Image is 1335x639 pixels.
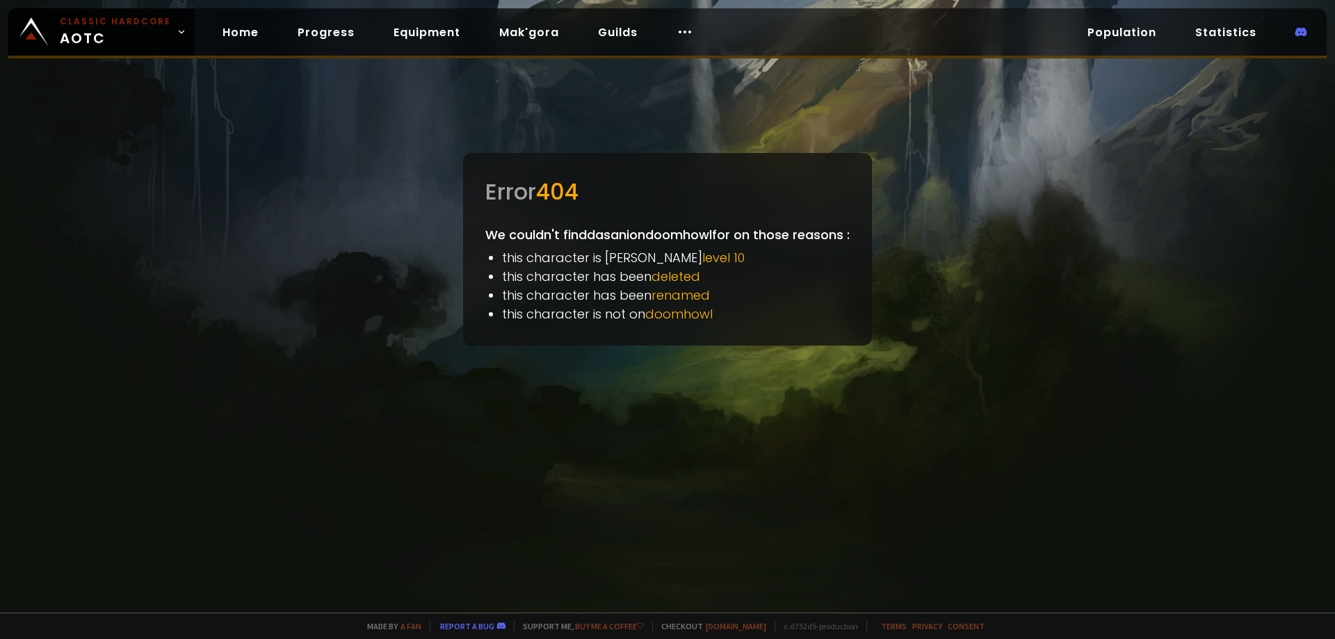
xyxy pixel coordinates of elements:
a: Buy me a coffee [575,621,644,631]
a: Terms [881,621,907,631]
span: renamed [652,286,710,304]
a: Classic HardcoreAOTC [8,8,195,56]
a: [DOMAIN_NAME] [706,621,766,631]
span: 404 [536,176,578,207]
a: Guilds [587,18,649,47]
span: Checkout [652,621,766,631]
li: this character has been [502,286,850,305]
span: v. d752d5 - production [775,621,858,631]
span: Support me, [514,621,644,631]
a: a fan [400,621,421,631]
span: deleted [652,268,700,285]
a: Privacy [912,621,942,631]
span: AOTC [60,15,171,49]
a: Home [211,18,270,47]
div: We couldn't find dasani on doomhowl for on those reasons : [463,153,872,346]
li: this character is not on [502,305,850,323]
li: this character is [PERSON_NAME] [502,248,850,267]
a: Mak'gora [488,18,570,47]
span: Made by [359,621,421,631]
span: level 10 [702,249,745,266]
span: doomhowl [645,305,713,323]
div: Error [485,175,850,209]
a: Progress [286,18,366,47]
li: this character has been [502,267,850,286]
a: Report a bug [440,621,494,631]
a: Statistics [1184,18,1268,47]
a: Population [1076,18,1167,47]
a: Equipment [382,18,471,47]
a: Consent [948,621,985,631]
small: Classic Hardcore [60,15,171,28]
